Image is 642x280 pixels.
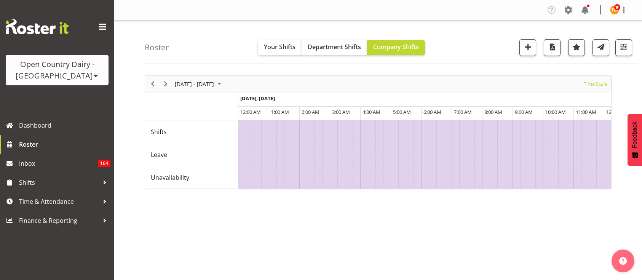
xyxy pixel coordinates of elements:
button: Filter Shifts [615,39,632,56]
img: tim-magness10922.jpg [610,5,619,14]
button: Your Shifts [258,40,302,55]
span: Inbox [19,158,98,169]
div: Open Country Dairy - [GEOGRAPHIC_DATA] [13,59,101,82]
button: Download a PDF of the roster according to the set date range. [544,39,561,56]
span: Shifts [19,177,99,188]
img: help-xxl-2.png [619,257,627,265]
span: Dashboard [19,120,110,131]
button: Highlight an important date within the roster. [568,39,585,56]
span: Finance & Reporting [19,215,99,226]
button: Feedback - Show survey [628,114,642,166]
img: Rosterit website logo [6,19,69,34]
span: Feedback [631,122,638,148]
span: Company Shifts [373,43,419,51]
button: Add a new shift [519,39,536,56]
button: Department Shifts [302,40,367,55]
span: Your Shifts [264,43,295,51]
button: Send a list of all shifts for the selected filtered period to all rostered employees. [592,39,609,56]
span: Time & Attendance [19,196,99,207]
span: 164 [98,160,110,167]
span: Roster [19,139,110,150]
button: Company Shifts [367,40,425,55]
h4: Roster [145,43,169,52]
span: Department Shifts [308,43,361,51]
